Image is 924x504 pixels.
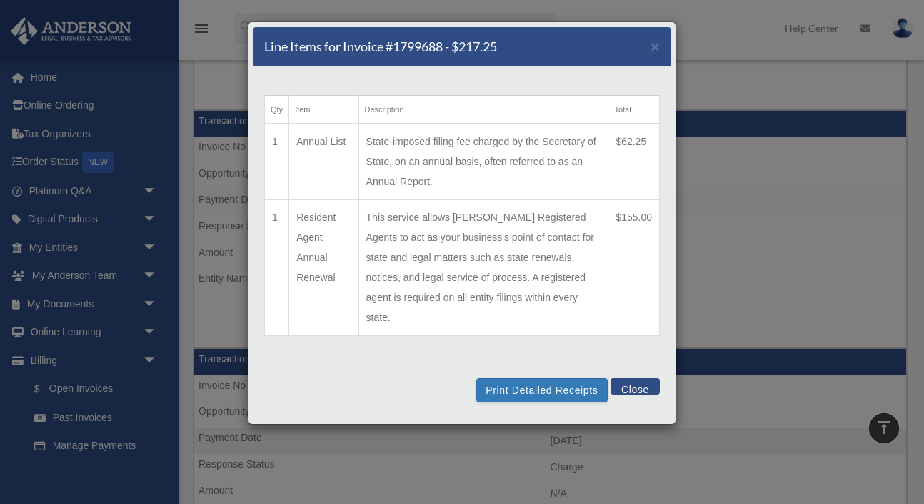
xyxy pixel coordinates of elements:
[358,199,608,335] td: This service allows [PERSON_NAME] Registered Agents to act as your business's point of contact fo...
[358,96,608,124] th: Description
[265,199,289,335] td: 1
[289,96,358,124] th: Item
[289,124,358,199] td: Annual List
[265,124,289,199] td: 1
[358,124,608,199] td: State-imposed filing fee charged by the Secretary of State, on an annual basis, often referred to...
[608,96,660,124] th: Total
[651,39,660,54] button: Close
[264,38,497,56] h5: Line Items for Invoice #1799688 - $217.25
[608,124,660,199] td: $62.25
[608,199,660,335] td: $155.00
[265,96,289,124] th: Qty
[611,378,660,395] button: Close
[651,38,660,54] span: ×
[289,199,358,335] td: Resident Agent Annual Renewal
[476,378,607,402] button: Print Detailed Receipts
